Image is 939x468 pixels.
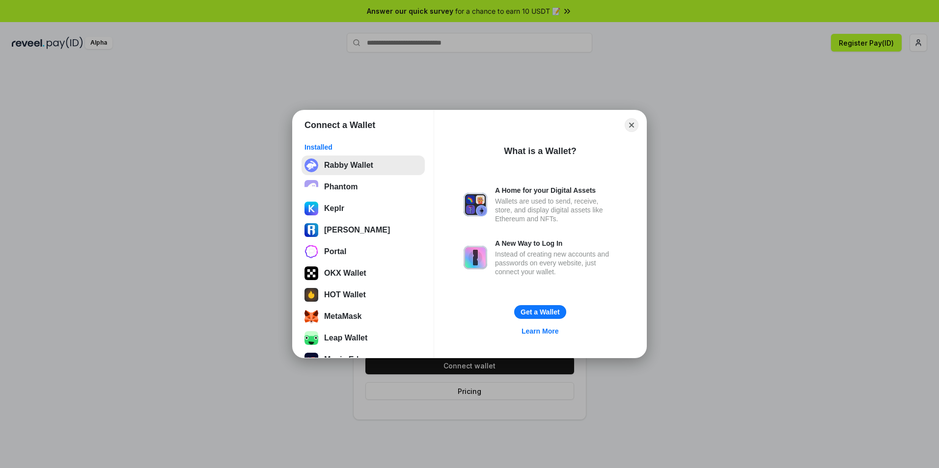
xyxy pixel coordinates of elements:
[514,305,566,319] button: Get a Wallet
[521,308,560,316] div: Get a Wallet
[495,250,617,276] div: Instead of creating new accounts and passwords on every website, just connect your wallet.
[302,263,425,283] button: OKX Wallet
[302,156,425,175] button: Rabby Wallet
[495,239,617,248] div: A New Way to Log In
[304,202,318,215] img: ByMCUfJCc2WaAAAAAElFTkSuQmCC
[302,328,425,348] button: Leap Wallet
[495,186,617,195] div: A Home for your Digital Assets
[324,247,346,256] div: Portal
[302,177,425,197] button: Phantom
[302,307,425,326] button: MetaMask
[495,197,617,223] div: Wallets are used to send, receive, store, and display digital assets like Ethereum and NFTs.
[464,193,487,216] img: svg+xml,%3Csvg%20xmlns%3D%22http%3A%2F%2Fwww.w3.org%2F2000%2Fsvg%22%20fill%3D%22none%22%20viewBox...
[324,204,344,213] div: Keplr
[625,118,638,132] button: Close
[304,288,318,302] img: 8zcXD2M10WKU0JIAAAAASUVORK5CYII=
[324,355,368,364] div: Magic Eden
[304,266,318,280] img: 5VZ71FV6L7PA3gg3tXrdQ+DgLhC+75Wq3no69P3MC0NFQpx2lL04Ql9gHK1bRDjsSBIvScBnDTk1WrlGIZBorIDEYJj+rhdgn...
[304,143,422,152] div: Installed
[302,285,425,305] button: HOT Wallet
[516,325,564,338] a: Learn More
[304,331,318,345] img: z+3L+1FxxXUeUMECPaK8gprIwhdlxV+hQdAXuUyJwW6xfJRlUUBFGbLJkqNlJgXjn6ghaAaYmDimBFRMSIqKAGPGvqu25lMm1...
[302,199,425,218] button: Keplr
[302,350,425,369] button: Magic Eden
[304,223,318,237] img: svg%3E%0A
[324,269,366,278] div: OKX Wallet
[302,220,425,240] button: [PERSON_NAME]
[324,290,366,299] div: HOT Wallet
[304,119,375,131] h1: Connect a Wallet
[304,180,318,194] img: epq2vO3P5aLWl15yRS7Q49p1fHTx2Sgh99jU3kfXv7cnPATIVQHAx5oQs66JWv3SWEjHOsb3kKgmE5WNBxBId7C8gm8wEgOvz...
[522,327,558,336] div: Learn More
[304,353,318,366] img: ALG3Se1BVDzMAAAAAElFTkSuQmCC
[324,161,373,170] div: Rabby Wallet
[324,182,358,191] div: Phantom
[324,312,361,321] div: MetaMask
[504,145,576,157] div: What is a Wallet?
[304,245,318,259] img: svg+xml;base64,PHN2ZyB3aWR0aD0iMjYiIGhlaWdodD0iMjYiIHZpZXdCb3g9IjAgMCAyNiAyNiIgZmlsbD0ibm9uZSIgeG...
[464,246,487,269] img: svg+xml,%3Csvg%20xmlns%3D%22http%3A%2F%2Fwww.w3.org%2F2000%2Fsvg%22%20fill%3D%22none%22%20viewBox...
[324,334,367,342] div: Leap Wallet
[324,226,390,234] div: [PERSON_NAME]
[304,310,318,323] img: svg+xml;base64,PHN2ZyB3aWR0aD0iMzUiIGhlaWdodD0iMzQiIHZpZXdCb3g9IjAgMCAzNSAzNCIgZmlsbD0ibm9uZSIgeG...
[304,158,318,172] img: svg+xml;base64,PHN2ZyB3aWR0aD0iMzIiIGhlaWdodD0iMzIiIHZpZXdCb3g9IjAgMCAzMiAzMiIgZmlsbD0ibm9uZSIgeG...
[302,242,425,261] button: Portal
